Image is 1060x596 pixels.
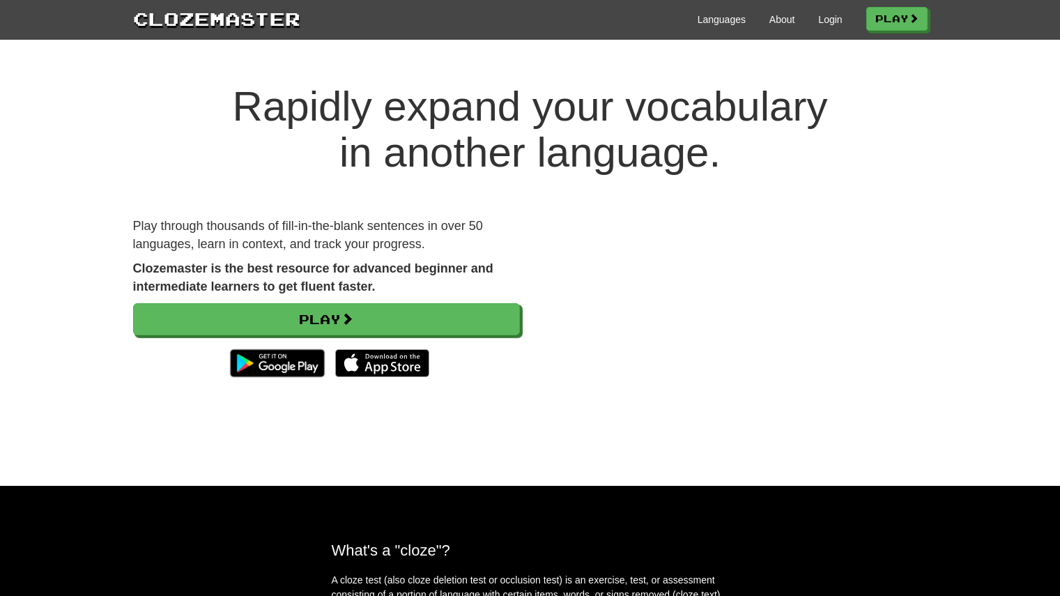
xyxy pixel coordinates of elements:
[698,13,746,26] a: Languages
[133,261,493,293] strong: Clozemaster is the best resource for advanced beginner and intermediate learners to get fluent fa...
[133,6,300,31] a: Clozemaster
[335,349,429,377] img: Download_on_the_App_Store_Badge_US-UK_135x40-25178aeef6eb6b83b96f5f2d004eda3bffbb37122de64afbaef7...
[769,13,795,26] a: About
[866,7,928,31] a: Play
[818,13,842,26] a: Login
[133,217,520,253] p: Play through thousands of fill-in-the-blank sentences in over 50 languages, learn in context, and...
[133,303,520,335] a: Play
[332,542,729,559] h2: What's a "cloze"?
[223,342,331,384] img: Get it on Google Play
